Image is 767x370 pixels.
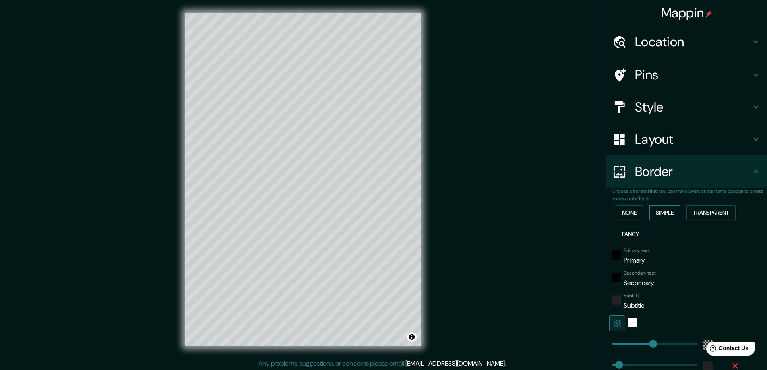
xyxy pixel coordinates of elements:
[507,359,509,368] div: .
[407,332,417,342] button: Toggle attribution
[635,99,751,115] h4: Style
[506,359,507,368] div: .
[606,59,767,91] div: Pins
[705,11,712,17] img: pin-icon.png
[606,26,767,58] div: Location
[612,295,621,305] button: color-222222
[405,359,505,368] a: [EMAIL_ADDRESS][DOMAIN_NAME]
[258,359,506,368] p: Any problems, suggestions, or concerns please email .
[686,205,736,220] button: Transparent
[624,270,656,277] label: Secondary text
[606,123,767,155] div: Layout
[624,292,639,299] label: Subtitle
[661,5,712,21] h4: Mappin
[649,205,680,220] button: Simple
[648,188,657,194] b: Hint
[612,188,767,202] p: Choose a border. : you can make layers of the frame opaque to create some cool effects.
[695,339,758,361] iframe: Help widget launcher
[635,131,751,147] h4: Layout
[612,273,621,282] button: black
[606,91,767,123] div: Style
[612,250,621,260] button: black
[624,247,649,254] label: Primary text
[635,67,751,83] h4: Pins
[606,155,767,188] div: Border
[628,318,637,327] button: white
[635,34,751,50] h4: Location
[616,227,645,242] button: Fancy
[635,163,751,180] h4: Border
[616,205,643,220] button: None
